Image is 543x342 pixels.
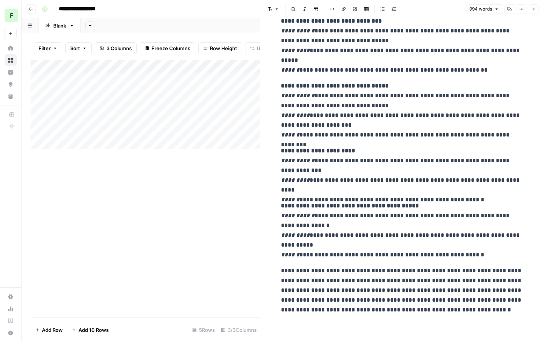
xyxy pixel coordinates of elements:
div: Blank [53,22,66,29]
button: Add Row [31,324,67,336]
a: Learning Hub [5,315,17,327]
span: Freeze Columns [151,44,190,52]
a: Settings [5,291,17,303]
button: 3 Columns [95,42,137,54]
button: Freeze Columns [140,42,195,54]
a: Blank [39,18,81,33]
span: 3 Columns [106,44,132,52]
button: Undo [245,42,275,54]
a: Home [5,42,17,54]
button: Add 10 Rows [67,324,113,336]
span: 994 words [469,6,492,12]
button: 994 words [466,4,502,14]
a: Insights [5,66,17,78]
button: Help + Support [5,327,17,339]
div: 5 Rows [189,324,218,336]
a: Browse [5,54,17,66]
a: Your Data [5,90,17,103]
span: F [10,11,13,20]
span: Add 10 Rows [79,326,109,334]
button: Workspace: FrankOps [5,6,17,25]
span: Filter [39,44,51,52]
a: Usage [5,303,17,315]
button: Row Height [198,42,242,54]
button: Filter [34,42,62,54]
a: Opportunities [5,78,17,90]
span: Sort [70,44,80,52]
div: 3/3 Columns [218,324,260,336]
button: Sort [65,42,92,54]
span: Row Height [210,44,237,52]
span: Add Row [42,326,63,334]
